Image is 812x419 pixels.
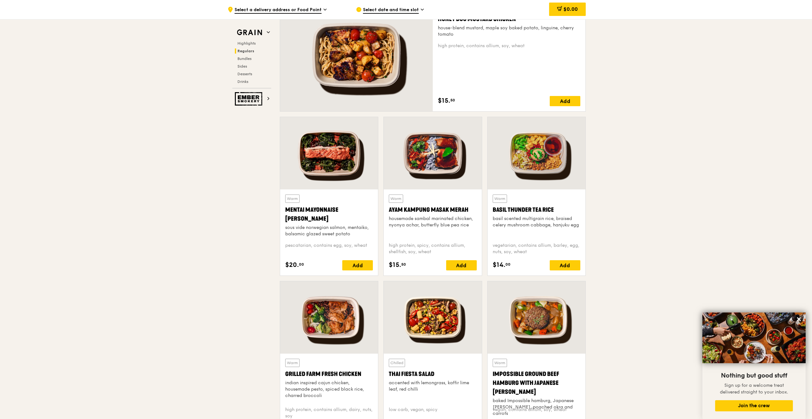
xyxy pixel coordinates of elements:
[493,205,580,214] div: Basil Thunder Tea Rice
[363,7,419,14] span: Select date and time slot
[285,195,300,203] div: Warm
[299,262,304,267] span: 00
[389,242,476,255] div: high protein, spicy, contains allium, shellfish, soy, wheat
[438,96,450,106] span: $15.
[721,372,787,379] span: Nothing but good stuff
[493,370,580,396] div: Impossible Ground Beef Hamburg with Japanese [PERSON_NAME]
[237,49,254,53] span: Regulars
[389,359,405,367] div: Chilled
[493,216,580,228] div: basil scented multigrain rice, braised celery mushroom cabbage, hanjuku egg
[285,380,373,399] div: indian inspired cajun chicken, housemade pesto, spiced black rice, charred broccoli
[237,41,256,46] span: Highlights
[389,370,476,379] div: Thai Fiesta Salad
[237,64,247,69] span: Sides
[493,260,505,270] span: $14.
[285,260,299,270] span: $20.
[285,224,373,237] div: sous vide norwegian salmon, mentaiko, balsamic glazed sweet potato
[389,380,476,393] div: accented with lemongrass, kaffir lime leaf, red chilli
[438,25,580,38] div: house-blend mustard, maple soy baked potato, linguine, cherry tomato
[794,314,804,324] button: Close
[285,370,373,379] div: Grilled Farm Fresh Chicken
[550,260,580,270] div: Add
[720,383,788,395] span: Sign up for a welcome treat delivered straight to your inbox.
[505,262,511,267] span: 00
[285,359,300,367] div: Warm
[342,260,373,270] div: Add
[493,242,580,255] div: vegetarian, contains allium, barley, egg, nuts, soy, wheat
[438,15,580,24] div: Honey Duo Mustard Chicken
[563,6,578,12] span: $0.00
[438,43,580,49] div: high protein, contains allium, soy, wheat
[401,262,406,267] span: 50
[389,195,403,203] div: Warm
[237,56,251,61] span: Bundles
[493,359,507,367] div: Warm
[285,205,373,223] div: Mentai Mayonnaise [PERSON_NAME]
[450,98,455,103] span: 50
[389,260,401,270] span: $15.
[389,216,476,228] div: housemade sambal marinated chicken, nyonya achar, butterfly blue pea rice
[550,96,580,106] div: Add
[446,260,477,270] div: Add
[493,398,580,417] div: baked Impossible hamburg, Japanese [PERSON_NAME], poached okra and carrots
[235,92,264,106] img: Ember Smokery web logo
[389,205,476,214] div: Ayam Kampung Masak Merah
[237,79,248,84] span: Drinks
[235,7,322,14] span: Select a delivery address or Food Point
[235,27,264,38] img: Grain web logo
[285,242,373,255] div: pescatarian, contains egg, soy, wheat
[493,195,507,203] div: Warm
[237,72,252,76] span: Desserts
[702,312,806,363] img: DSC07876-Edit02-Large.jpeg
[715,400,793,411] button: Join the crew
